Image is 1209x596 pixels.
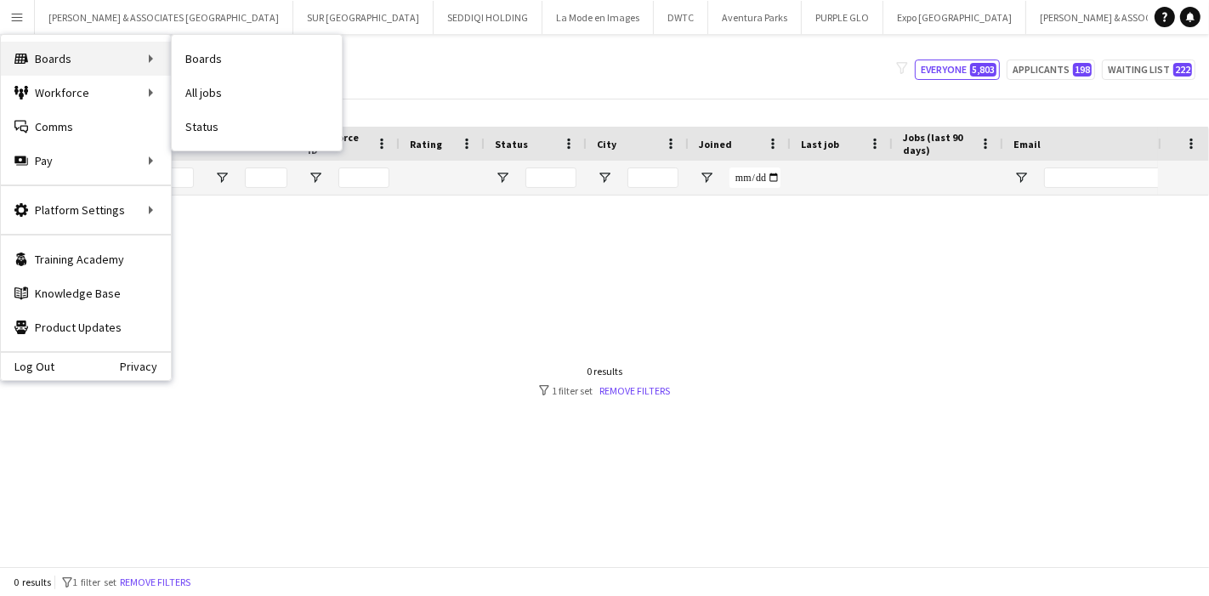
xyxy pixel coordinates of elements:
button: PURPLE GLO [802,1,883,34]
button: SEDDIQI HOLDING [434,1,542,34]
button: Waiting list222 [1102,60,1195,80]
span: Email [1013,138,1041,150]
span: Jobs (last 90 days) [903,131,973,156]
button: SUR [GEOGRAPHIC_DATA] [293,1,434,34]
span: Status [495,138,528,150]
span: 222 [1173,63,1192,77]
input: First Name Filter Input [151,167,194,188]
span: 5,803 [970,63,996,77]
a: Privacy [120,360,171,373]
span: 1 filter set [72,576,116,588]
a: Boards [172,42,342,76]
div: Workforce [1,76,171,110]
button: La Mode en Images [542,1,654,34]
button: Everyone5,803 [915,60,1000,80]
input: Last Name Filter Input [245,167,287,188]
button: Open Filter Menu [495,170,510,185]
button: Open Filter Menu [308,170,323,185]
a: Training Academy [1,242,171,276]
span: 198 [1073,63,1092,77]
button: Expo [GEOGRAPHIC_DATA] [883,1,1026,34]
input: Workforce ID Filter Input [338,167,389,188]
button: [PERSON_NAME] & ASSOCIATES KSA [1026,1,1208,34]
button: Applicants198 [1007,60,1095,80]
button: Aventura Parks [708,1,802,34]
button: DWTC [654,1,708,34]
button: Remove filters [116,573,194,592]
span: Joined [699,138,732,150]
span: Rating [410,138,442,150]
input: Joined Filter Input [729,167,780,188]
input: City Filter Input [627,167,678,188]
button: Open Filter Menu [597,170,612,185]
a: Comms [1,110,171,144]
div: Boards [1,42,171,76]
a: Status [172,110,342,144]
div: 0 results [539,365,671,377]
button: Open Filter Menu [699,170,714,185]
input: Status Filter Input [525,167,576,188]
span: Last job [801,138,839,150]
button: Open Filter Menu [1013,170,1029,185]
button: [PERSON_NAME] & ASSOCIATES [GEOGRAPHIC_DATA] [35,1,293,34]
a: Log Out [1,360,54,373]
div: 1 filter set [539,384,671,397]
div: Pay [1,144,171,178]
div: Platform Settings [1,193,171,227]
a: Knowledge Base [1,276,171,310]
a: Remove filters [600,384,671,397]
a: Product Updates [1,310,171,344]
button: Open Filter Menu [214,170,230,185]
a: All jobs [172,76,342,110]
span: City [597,138,616,150]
